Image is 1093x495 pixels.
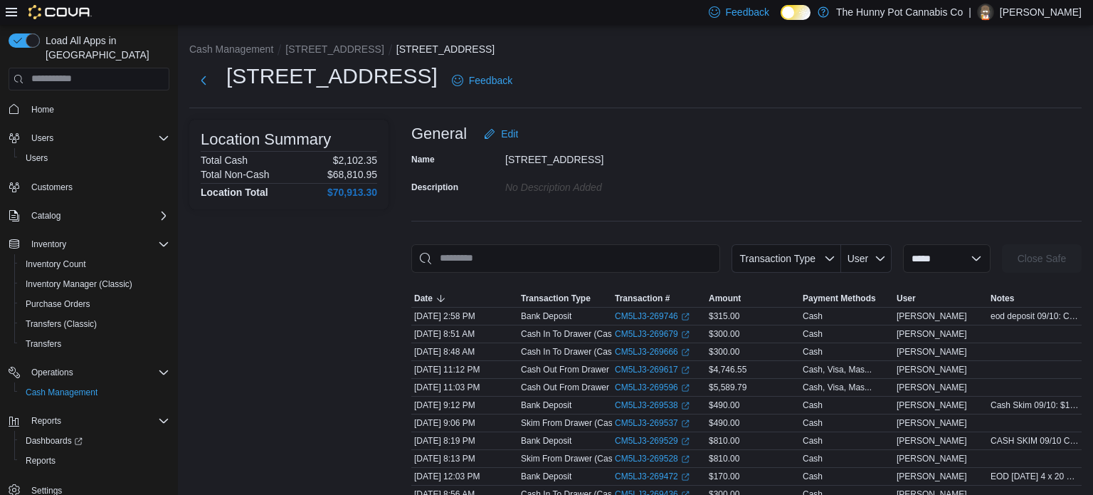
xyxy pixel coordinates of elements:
[803,382,872,393] div: Cash, Visa, Mas...
[521,417,627,429] p: Skim From Drawer (Cash 1)
[411,468,518,485] div: [DATE] 12:03 PM
[201,155,248,166] h6: Total Cash
[20,150,53,167] a: Users
[991,400,1079,411] span: Cash Skim 09/10: $100 x 2 = $200 $50 x 1 = $50 $12 x 20 = $240
[803,328,823,340] div: Cash
[20,316,169,333] span: Transfers (Classic)
[26,236,169,253] span: Inventory
[897,417,967,429] span: [PERSON_NAME]
[803,364,872,375] div: Cash, Visa, Mas...
[20,296,96,313] a: Purchase Orders
[14,254,175,274] button: Inventory Count
[31,182,73,193] span: Customers
[3,363,175,382] button: Operations
[31,367,73,378] span: Operations
[521,328,627,340] p: Cash In To Drawer (Cash 2)
[26,364,169,381] span: Operations
[521,400,571,411] p: Bank Deposit
[14,314,175,334] button: Transfers (Classic)
[411,154,435,165] label: Name
[681,420,690,428] svg: External link
[14,148,175,168] button: Users
[327,169,377,180] p: $68,810.95
[14,451,175,471] button: Reports
[411,361,518,378] div: [DATE] 11:12 PM
[897,453,967,464] span: [PERSON_NAME]
[800,290,894,307] button: Payment Methods
[26,412,169,429] span: Reports
[20,256,169,273] span: Inventory Count
[709,471,739,482] span: $170.00
[411,397,518,414] div: [DATE] 9:12 PM
[20,276,138,293] a: Inventory Manager (Classic)
[20,316,102,333] a: Transfers (Classic)
[803,311,823,322] div: Cash
[803,435,823,447] div: Cash
[681,348,690,357] svg: External link
[411,244,720,273] input: This is a search bar. As you type, the results lower in the page will automatically filter.
[411,415,518,432] div: [DATE] 9:06 PM
[521,471,571,482] p: Bank Deposit
[20,335,67,353] a: Transfers
[897,435,967,447] span: [PERSON_NAME]
[411,379,518,396] div: [DATE] 11:03 PM
[189,42,1082,59] nav: An example of EuiBreadcrumbs
[991,471,1079,482] span: EOD [DATE] 4 x 20 = 80 18 x 5 = 90
[26,100,169,118] span: Home
[396,43,495,55] button: [STREET_ADDRESS]
[803,400,823,411] div: Cash
[681,473,690,481] svg: External link
[897,364,967,375] span: [PERSON_NAME]
[615,417,690,429] a: CM5LJ3-269537External link
[836,4,963,21] p: The Hunny Pot Cannabis Co
[521,311,571,322] p: Bank Deposit
[897,382,967,393] span: [PERSON_NAME]
[20,452,169,469] span: Reports
[615,471,690,482] a: CM5LJ3-269472External link
[681,313,690,321] svg: External link
[615,364,690,375] a: CM5LJ3-269617External link
[897,346,967,358] span: [PERSON_NAME]
[411,290,518,307] button: Date
[411,308,518,325] div: [DATE] 2:58 PM
[327,187,377,198] h4: $70,913.30
[897,328,967,340] span: [PERSON_NAME]
[681,402,690,410] svg: External link
[709,328,739,340] span: $300.00
[897,471,967,482] span: [PERSON_NAME]
[14,274,175,294] button: Inventory Manager (Classic)
[226,62,438,90] h1: [STREET_ADDRESS]
[26,130,59,147] button: Users
[26,207,66,224] button: Catalog
[803,453,823,464] div: Cash
[803,346,823,358] div: Cash
[26,278,132,290] span: Inventory Manager (Classic)
[615,346,690,358] a: CM5LJ3-269666External link
[189,43,273,55] button: Cash Management
[26,130,169,147] span: Users
[20,335,169,353] span: Transfers
[1018,251,1066,266] span: Close Safe
[709,435,739,447] span: $810.00
[706,290,800,307] button: Amount
[31,210,60,222] span: Catalog
[1002,244,1082,273] button: Close Safe
[20,296,169,313] span: Purchase Orders
[478,120,524,148] button: Edit
[615,435,690,447] a: CM5LJ3-269529External link
[1000,4,1082,21] p: [PERSON_NAME]
[20,256,92,273] a: Inventory Count
[803,471,823,482] div: Cash
[26,298,90,310] span: Purchase Orders
[201,131,331,148] h3: Location Summary
[709,453,739,464] span: $810.00
[848,253,869,264] span: User
[20,452,61,469] a: Reports
[709,346,739,358] span: $300.00
[26,178,169,196] span: Customers
[26,207,169,224] span: Catalog
[26,364,79,381] button: Operations
[897,293,916,304] span: User
[20,384,103,401] a: Cash Management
